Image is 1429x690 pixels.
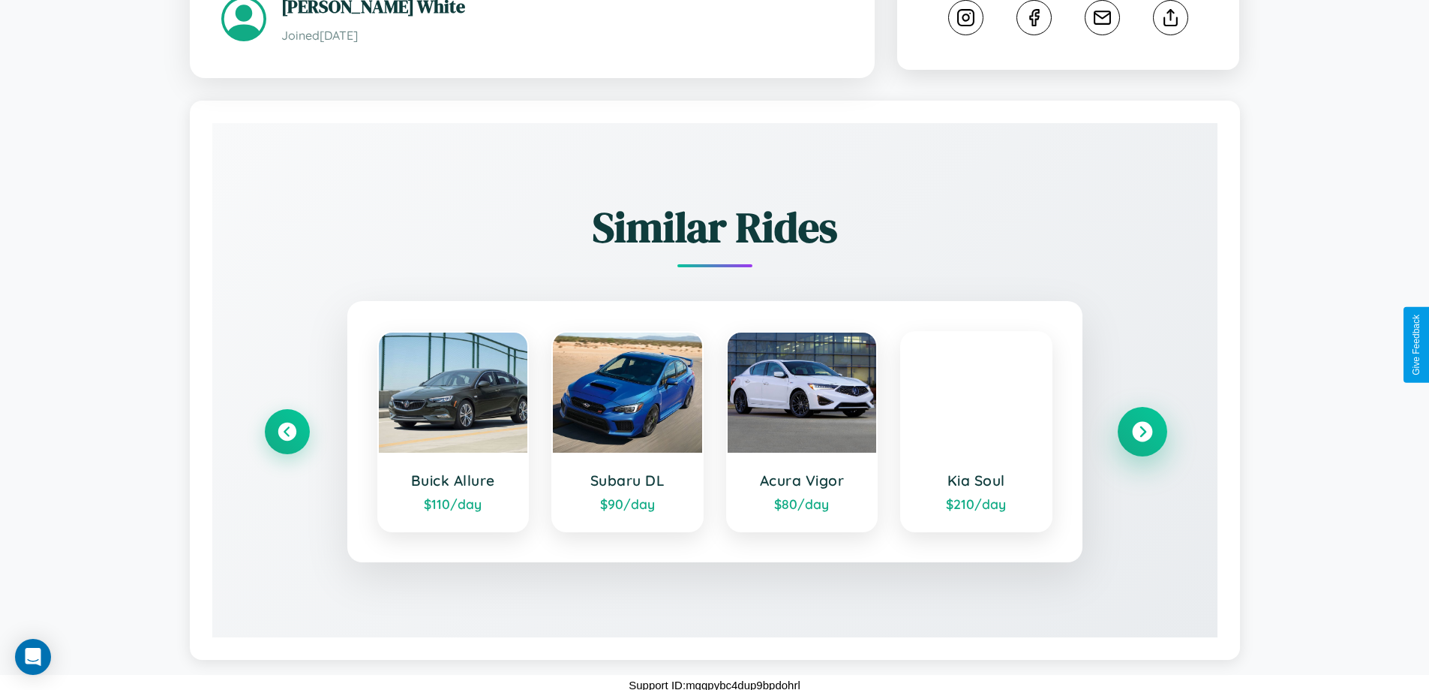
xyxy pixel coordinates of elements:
div: $ 210 /day [917,496,1036,512]
a: Buick Allure$110/day [377,331,530,532]
h3: Buick Allure [394,472,513,490]
div: $ 80 /day [743,496,862,512]
h3: Subaru DL [568,472,687,490]
h2: Similar Rides [265,198,1165,256]
h3: Acura Vigor [743,472,862,490]
div: $ 110 /day [394,496,513,512]
p: Joined [DATE] [281,25,843,47]
div: $ 90 /day [568,496,687,512]
a: Acura Vigor$80/day [726,331,878,532]
div: Open Intercom Messenger [15,639,51,675]
div: Give Feedback [1411,315,1421,375]
h3: Kia Soul [917,472,1036,490]
a: Kia Soul$210/day [900,331,1052,532]
a: Subaru DL$90/day [551,331,704,532]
